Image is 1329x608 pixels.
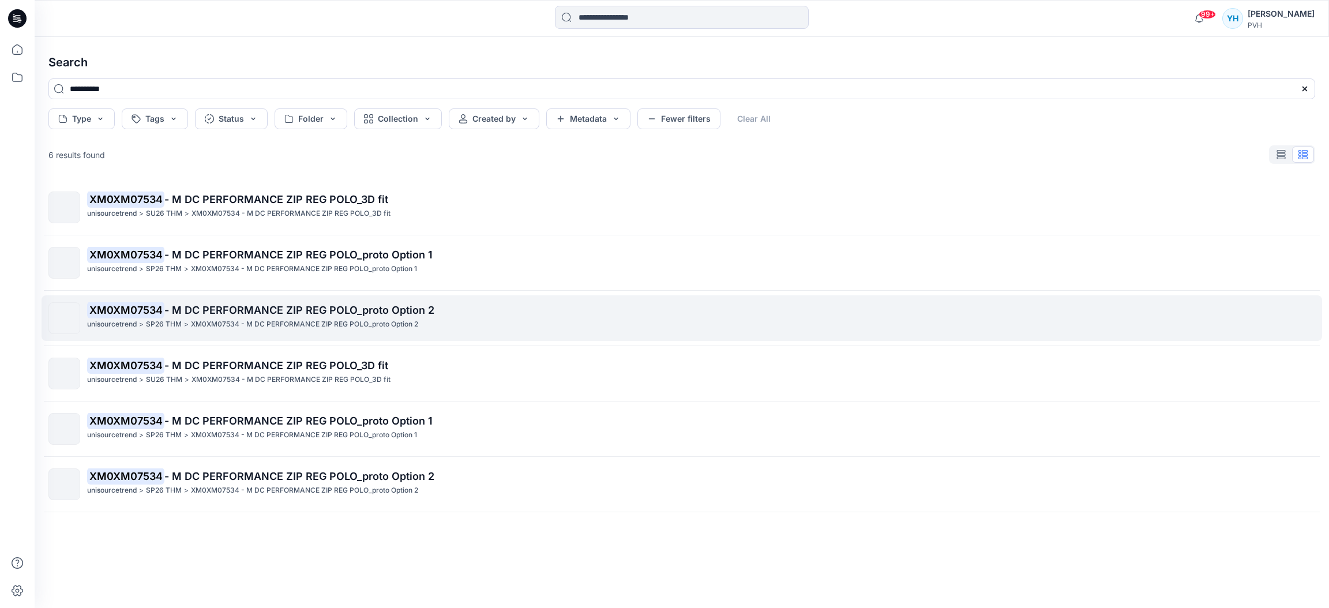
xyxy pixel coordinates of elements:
[164,193,388,205] span: - M DC PERFORMANCE ZIP REG POLO_3D fit
[184,318,189,331] p: >
[139,208,144,220] p: >
[42,295,1322,341] a: XM0XM07534- M DC PERFORMANCE ZIP REG POLO_proto Option 2unisourcetrend>SP26 THM>XM0XM07534 - M DC...
[42,351,1322,396] a: XM0XM07534- M DC PERFORMANCE ZIP REG POLO_3D fitunisourcetrend>SU26 THM>XM0XM07534 - M DC PERFORM...
[87,208,137,220] p: unisourcetrend
[1199,10,1216,19] span: 99+
[1248,21,1315,29] div: PVH
[185,374,189,386] p: >
[164,470,434,482] span: - M DC PERFORMANCE ZIP REG POLO_proto Option 2
[185,208,189,220] p: >
[146,374,182,386] p: SU26 THM
[146,429,182,441] p: SP26 THM
[354,108,442,129] button: Collection
[191,318,418,331] p: XM0XM07534 - M DC PERFORMANCE ZIP REG POLO_proto Option 2
[191,429,417,441] p: XM0XM07534 - M DC PERFORMANCE ZIP REG POLO_proto Option 1
[87,429,137,441] p: unisourcetrend
[48,149,105,161] p: 6 results found
[42,406,1322,452] a: XM0XM07534- M DC PERFORMANCE ZIP REG POLO_proto Option 1unisourcetrend>SP26 THM>XM0XM07534 - M DC...
[139,263,144,275] p: >
[192,374,391,386] p: XM0XM07534 - M DC PERFORMANCE ZIP REG POLO_3D fit
[87,191,164,207] mark: XM0XM07534
[87,302,164,318] mark: XM0XM07534
[87,246,164,262] mark: XM0XM07534
[191,485,418,497] p: XM0XM07534 - M DC PERFORMANCE ZIP REG POLO_proto Option 2
[87,468,164,484] mark: XM0XM07534
[164,359,388,371] span: - M DC PERFORMANCE ZIP REG POLO_3D fit
[184,429,189,441] p: >
[195,108,268,129] button: Status
[637,108,720,129] button: Fewer filters
[546,108,630,129] button: Metadata
[139,429,144,441] p: >
[146,318,182,331] p: SP26 THM
[139,374,144,386] p: >
[87,412,164,429] mark: XM0XM07534
[42,185,1322,230] a: XM0XM07534- M DC PERFORMANCE ZIP REG POLO_3D fitunisourcetrend>SU26 THM>XM0XM07534 - M DC PERFORM...
[87,318,137,331] p: unisourcetrend
[42,240,1322,286] a: XM0XM07534- M DC PERFORMANCE ZIP REG POLO_proto Option 1unisourcetrend>SP26 THM>XM0XM07534 - M DC...
[87,374,137,386] p: unisourcetrend
[87,357,164,373] mark: XM0XM07534
[42,461,1322,507] a: XM0XM07534- M DC PERFORMANCE ZIP REG POLO_proto Option 2unisourcetrend>SP26 THM>XM0XM07534 - M DC...
[48,108,115,129] button: Type
[39,46,1324,78] h4: Search
[1222,8,1243,29] div: YH
[87,263,137,275] p: unisourcetrend
[139,318,144,331] p: >
[164,415,433,427] span: - M DC PERFORMANCE ZIP REG POLO_proto Option 1
[275,108,347,129] button: Folder
[139,485,144,497] p: >
[122,108,188,129] button: Tags
[192,208,391,220] p: XM0XM07534 - M DC PERFORMANCE ZIP REG POLO_3D fit
[449,108,539,129] button: Created by
[146,263,182,275] p: SP26 THM
[146,208,182,220] p: SU26 THM
[164,249,433,261] span: - M DC PERFORMANCE ZIP REG POLO_proto Option 1
[184,485,189,497] p: >
[164,304,434,316] span: - M DC PERFORMANCE ZIP REG POLO_proto Option 2
[1248,7,1315,21] div: [PERSON_NAME]
[191,263,417,275] p: XM0XM07534 - M DC PERFORMANCE ZIP REG POLO_proto Option 1
[87,485,137,497] p: unisourcetrend
[184,263,189,275] p: >
[146,485,182,497] p: SP26 THM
